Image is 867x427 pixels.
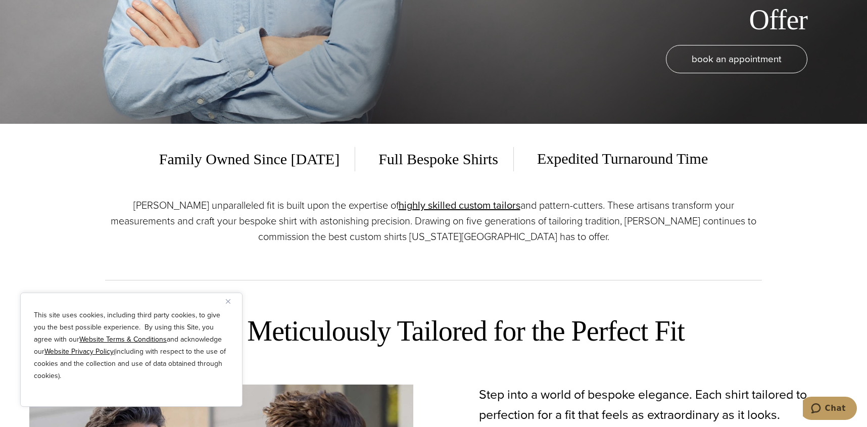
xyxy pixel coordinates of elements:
button: Close [226,295,238,307]
p: This site uses cookies, including third party cookies, to give you the best possible experience. ... [34,309,229,382]
a: Website Privacy Policy [44,346,114,357]
iframe: Opens a widget where you can chat to one of our agents [803,397,857,422]
span: book an appointment [692,52,782,66]
p: [PERSON_NAME] unparalleled fit is built upon the expertise of and pattern-cutters. These artisans... [105,198,762,245]
a: book an appointment [666,45,807,73]
span: Full Bespoke Shirts [363,147,514,171]
span: Expedited Turnaround Time [522,147,708,171]
a: Website Terms & Conditions [79,334,167,345]
a: highly skilled custom tailors [399,198,520,213]
span: Family Owned Since [DATE] [159,147,355,171]
img: Close [226,299,230,304]
h2: Our Custom Shirts: Meticulously Tailored for the Perfect Fit [29,313,838,349]
p: Step into a world of bespoke elegance. Each shirt tailored to perfection for a fit that feels as ... [479,385,838,425]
